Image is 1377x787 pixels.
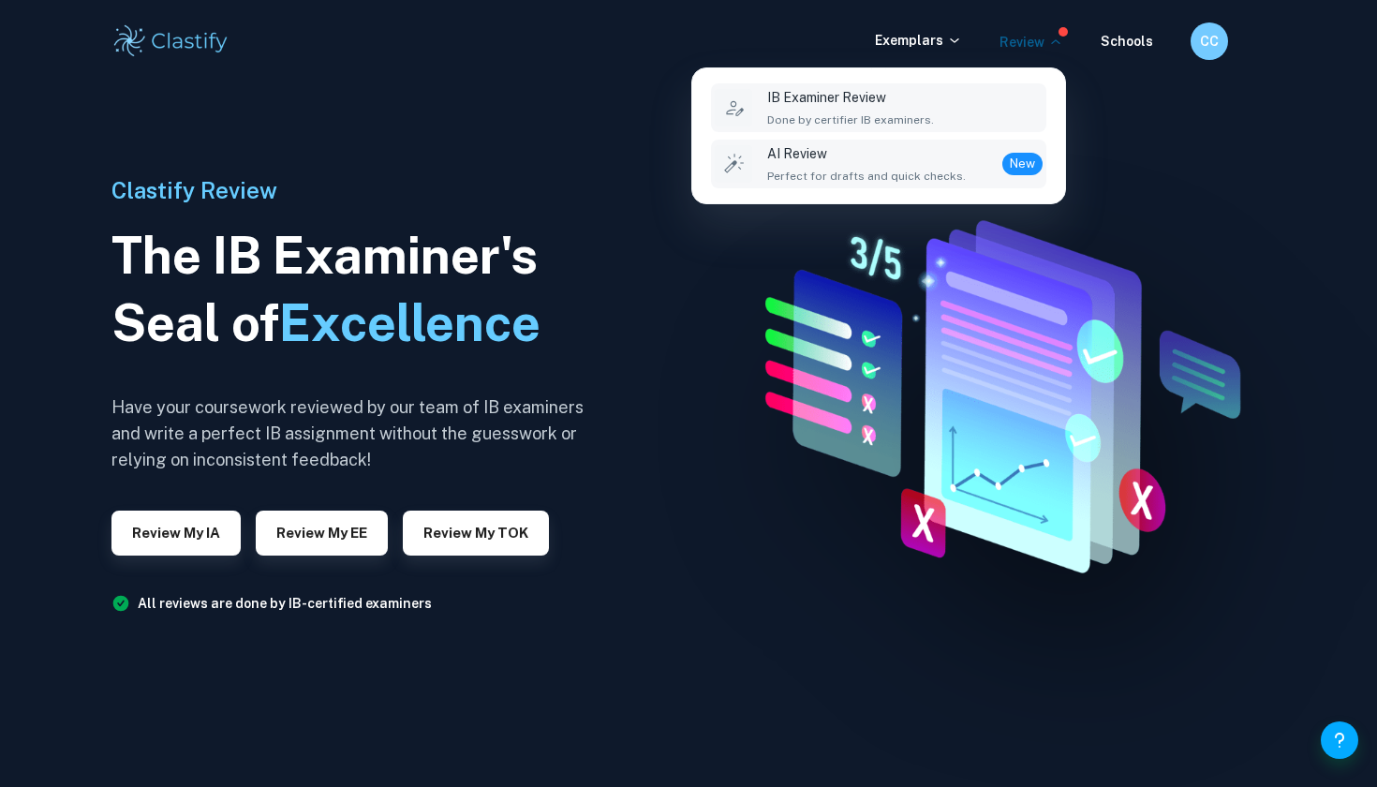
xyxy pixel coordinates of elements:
span: New [1002,155,1043,173]
p: AI Review [767,143,966,164]
a: AI ReviewPerfect for drafts and quick checks.New [711,140,1046,188]
span: Done by certifier IB examiners. [767,111,934,128]
span: Perfect for drafts and quick checks. [767,168,966,185]
a: IB Examiner ReviewDone by certifier IB examiners. [711,83,1046,132]
p: IB Examiner Review [767,87,934,108]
